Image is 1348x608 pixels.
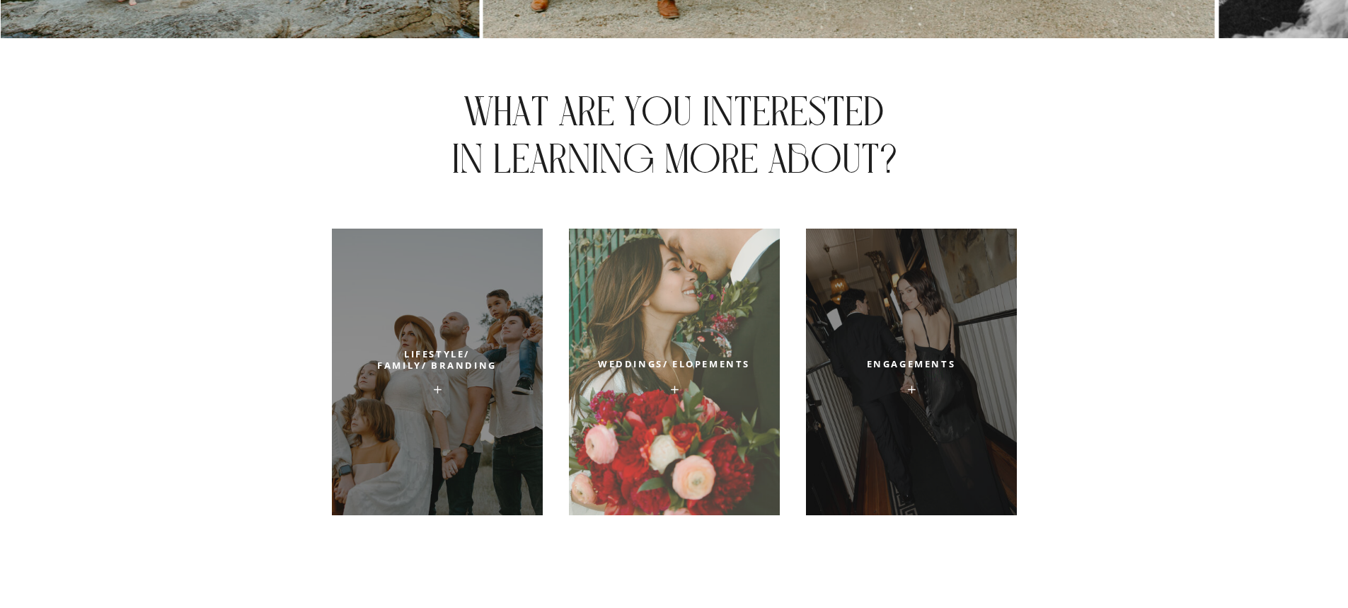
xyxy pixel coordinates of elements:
[356,349,519,379] h2: lifestyle/ Family/ Branding
[593,359,756,382] a: weddings/ Elopements
[356,349,519,379] a: lifestyle/Family/ Branding
[447,88,903,188] h2: What are you interested in learning more about?
[830,359,993,373] a: Engagements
